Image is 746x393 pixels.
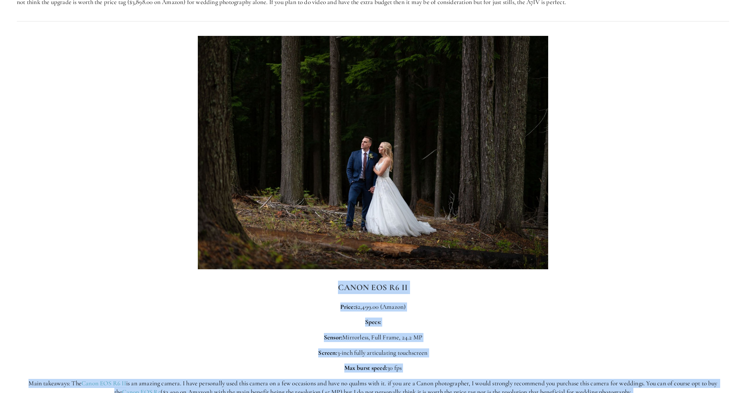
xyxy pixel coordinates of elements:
[318,349,337,356] strong: Screen:
[17,363,729,373] p: 30 fps
[365,318,381,326] strong: Specs:
[17,333,729,342] p: Mirrorless, Full Frame, 24.2 MP
[81,379,126,388] a: Canon EOS R6 II
[340,303,355,311] strong: Price:
[338,282,408,292] strong: Canon EOS R6 II
[17,302,729,312] p: $2,499.00 (Amazon)
[17,348,729,357] p: 3-inch fully articulating touchscreen
[338,282,408,293] a: Canon EOS R6 II
[344,364,387,372] strong: Max burst speed:
[324,333,342,341] strong: Sensor:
